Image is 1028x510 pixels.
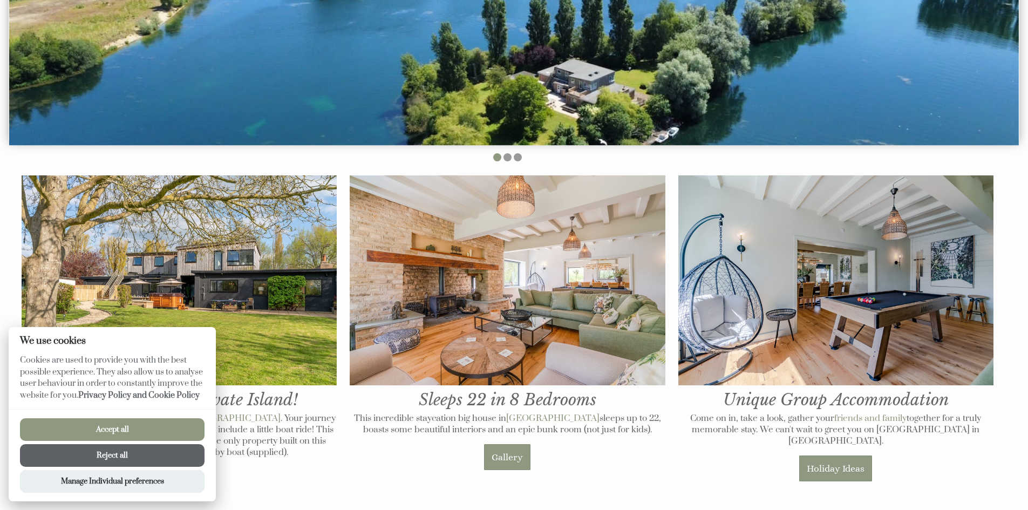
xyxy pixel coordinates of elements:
[350,175,665,386] img: Living room at The Island in Oxfordshire
[350,413,665,436] p: This incredible staycation big house in sleeps up to 22, boasts some beautiful interiors and an e...
[20,470,205,493] button: Manage Individual preferences
[678,175,993,410] h1: Unique Group Accommodation
[78,390,200,400] a: Privacy Policy and Cookie Policy
[484,444,530,470] a: Gallery
[9,355,216,409] p: Cookies are used to provide you with the best possible experience. They also allow us to analyse ...
[20,444,205,467] button: Reject all
[834,413,907,424] a: friends and family
[22,175,337,386] img: The Island in Oxfordshire
[506,413,600,424] a: [GEOGRAPHIC_DATA]
[678,413,993,447] p: Come on in, take a look, gather your together for a truly memorable stay. We can't wait to greet ...
[350,175,665,410] h1: Sleeps 22 in 8 Bedrooms
[22,175,337,410] h1: House on its own Private Island!
[799,455,872,481] a: Holiday Ideas
[9,336,216,346] h2: We use cookies
[20,418,205,441] button: Accept all
[678,175,993,386] img: Games room at The Island in Oxfordshire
